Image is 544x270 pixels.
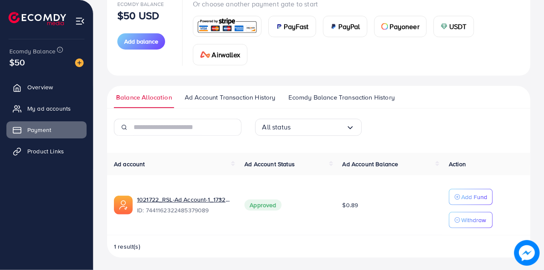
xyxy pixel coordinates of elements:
a: Payment [6,121,87,138]
span: Overview [27,83,53,91]
img: logo [9,12,66,25]
span: $50 [9,56,25,68]
span: Ecomdy Balance Transaction History [288,93,395,102]
span: Action [449,160,466,168]
img: card [200,51,210,58]
span: Ecomdy Balance [9,47,55,56]
input: Search for option [291,120,346,134]
a: card [193,16,262,37]
span: 1 result(s) [114,242,140,251]
p: Withdraw [461,215,486,225]
img: card [276,23,282,30]
a: Product Links [6,143,87,160]
a: My ad accounts [6,100,87,117]
button: Add balance [117,33,165,50]
img: menu [75,16,85,26]
span: Approved [244,200,281,211]
a: cardPayFast [268,16,316,37]
span: Payment [27,126,51,134]
span: Product Links [27,147,64,156]
a: Overview [6,79,87,96]
a: 1021722_RSL-Ad Account-1_1732530615382 [137,195,231,204]
img: image [517,243,537,263]
img: ic-ads-acc.e4c84228.svg [114,196,133,214]
button: Withdraw [449,212,493,228]
span: $0.89 [343,201,358,209]
span: Balance Allocation [116,93,172,102]
span: PayPal [339,21,360,32]
span: Ad Account Balance [343,160,399,168]
img: card [196,17,259,35]
span: My ad accounts [27,104,71,113]
span: Ecomdy Balance [117,0,164,8]
div: <span class='underline'>1021722_RSL-Ad Account-1_1732530615382</span></br>7441162322485379089 [137,195,231,215]
span: Ad Account Status [244,160,295,168]
button: Add Fund [449,189,493,205]
img: card [381,23,388,30]
span: Ad Account Transaction History [185,93,276,102]
a: cardUSDT [433,16,474,37]
a: cardPayPal [323,16,367,37]
p: $50 USD [117,10,159,21]
span: Ad account [114,160,145,168]
img: card [441,23,448,30]
span: Add balance [124,37,158,46]
a: cardAirwallex [193,44,247,65]
a: cardPayoneer [374,16,427,37]
span: ID: 7441162322485379089 [137,206,231,214]
div: Search for option [255,119,362,136]
p: Add Fund [461,192,487,202]
img: card [330,23,337,30]
span: PayFast [284,21,309,32]
span: All status [262,120,291,134]
span: USDT [449,21,467,32]
span: Payoneer [390,21,419,32]
span: Airwallex [212,50,240,60]
img: image [75,59,84,67]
